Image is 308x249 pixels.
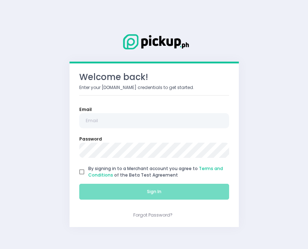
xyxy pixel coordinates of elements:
button: Sign In [79,184,229,200]
span: By signing in to a Merchant account you agree to of the Beta Test Agreement [88,165,223,178]
span: Sign In [147,188,161,195]
label: Password [79,136,102,142]
a: Terms and Conditions [88,165,223,178]
a: Forgot Password? [133,212,173,218]
label: Email [79,106,92,113]
input: Email [79,113,229,128]
img: Logo [118,33,190,51]
p: Enter your [DOMAIN_NAME] credentials to get started. [79,84,229,91]
h3: Welcome back! [79,72,229,83]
